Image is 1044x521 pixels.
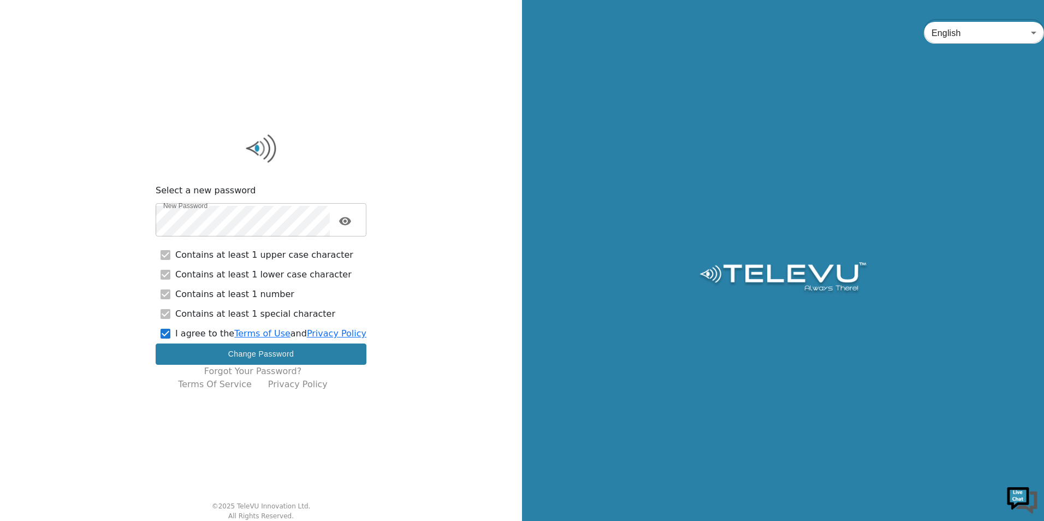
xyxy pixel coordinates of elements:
[234,328,290,339] a: Terms of Use
[156,344,366,365] button: Change Password
[212,501,311,511] div: © 2025 TeleVU Innovation Ltd.
[268,378,328,391] a: Privacy Policy
[924,17,1044,48] div: English
[175,307,335,321] p: Contains at least 1 special character
[57,57,183,72] div: Chat with us now
[175,248,353,262] p: Contains at least 1 upper case character
[334,210,356,232] button: toggle password visibility
[156,132,366,165] img: Logo
[5,298,208,336] textarea: Type your message and hit 'Enter'
[63,138,151,248] span: We're online!
[204,365,302,378] a: Forgot your password?
[1006,483,1039,516] img: Chat Widget
[19,51,46,78] img: d_736959983_company_1615157101543_736959983
[698,262,868,295] img: Logo
[156,184,366,197] p: Select a new password
[179,5,205,32] div: Minimize live chat window
[175,268,352,281] p: Contains at least 1 lower case character
[307,328,366,339] a: Privacy Policy
[228,511,294,521] div: All Rights Reserved.
[175,288,294,301] p: Contains at least 1 number
[178,378,252,391] a: Terms of Service
[175,327,366,340] p: I agree to the and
